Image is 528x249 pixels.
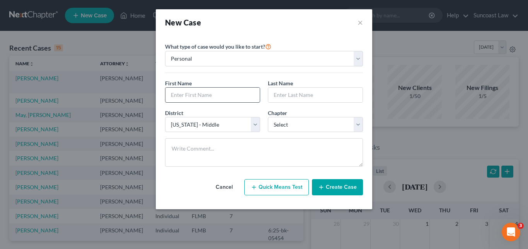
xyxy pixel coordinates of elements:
label: What type of case would you like to start? [165,42,271,51]
span: Chapter [268,110,287,116]
button: × [358,17,363,28]
span: First Name [165,80,192,86]
span: Last Name [268,80,293,86]
iframe: Intercom live chat [502,223,520,241]
button: Quick Means Test [244,179,309,195]
span: 3 [518,223,524,229]
span: District [165,110,183,116]
input: Enter Last Name [268,88,363,102]
button: Cancel [207,180,241,195]
input: Enter First Name [165,88,260,102]
button: Create Case [312,179,363,195]
strong: New Case [165,18,201,27]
